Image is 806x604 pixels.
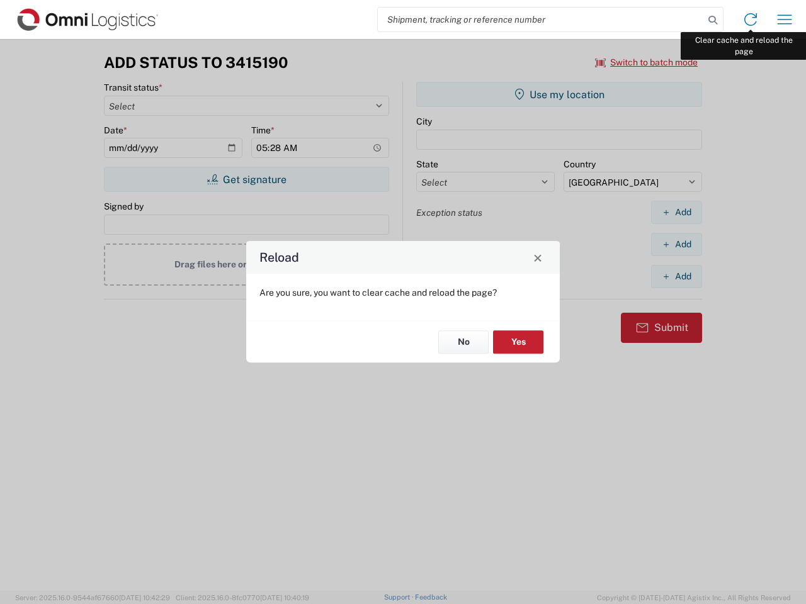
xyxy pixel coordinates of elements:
input: Shipment, tracking or reference number [378,8,704,31]
button: Close [529,249,547,266]
button: No [438,330,489,354]
h4: Reload [259,249,299,267]
p: Are you sure, you want to clear cache and reload the page? [259,287,547,298]
button: Yes [493,330,543,354]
